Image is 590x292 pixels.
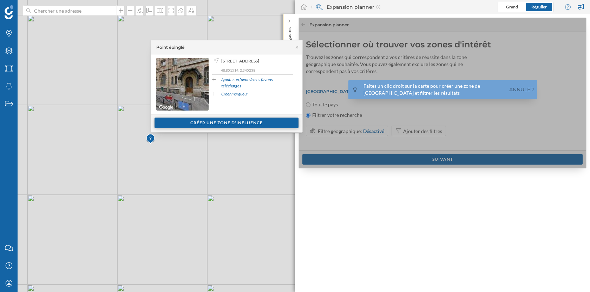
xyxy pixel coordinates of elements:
img: streetview [156,58,209,111]
div: Faites un clic droit sur la carte pour créer une zone de [GEOGRAPHIC_DATA] et filtrer les résultats [363,82,504,97]
span: [STREET_ADDRESS] [221,58,259,64]
p: 48,851514, 2,345238 [221,68,293,73]
p: Réseau de magasins [286,25,293,70]
span: Support [15,5,40,11]
div: Point épinglé [156,44,184,51]
span: Régulier [531,4,547,9]
a: Annuler [507,86,536,94]
span: Grand [506,4,518,9]
div: Expansion planner [311,4,380,11]
img: Marker [146,132,155,146]
img: Logo Geoblink [5,5,13,19]
a: Créer marqueur [221,91,248,97]
img: search-areas.svg [316,4,323,11]
a: Ajouter un favori à mes favoris téléchargés [221,77,293,89]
